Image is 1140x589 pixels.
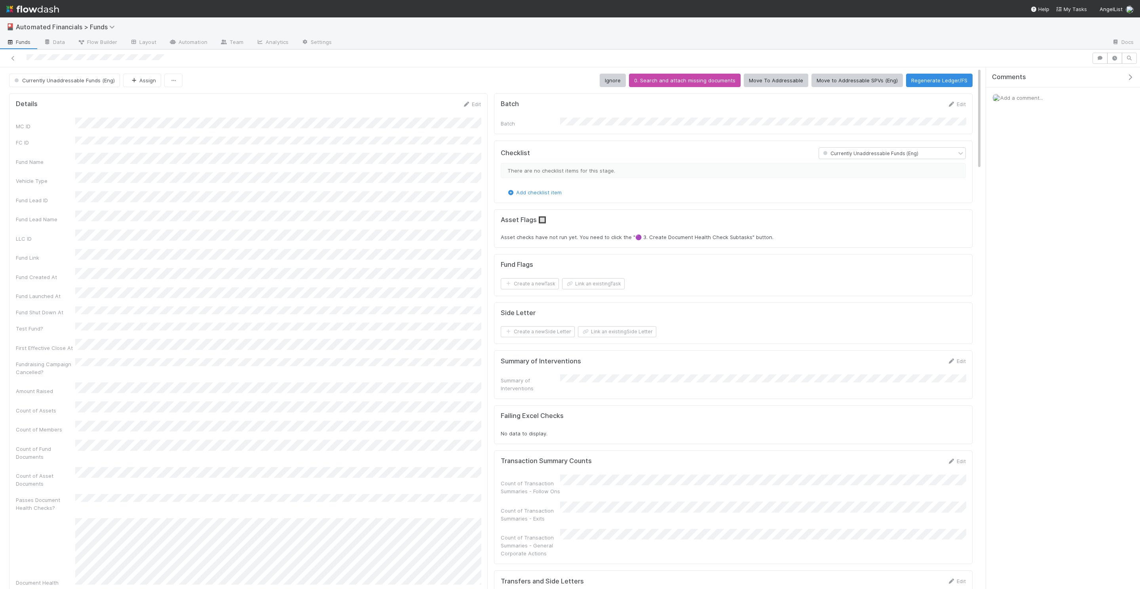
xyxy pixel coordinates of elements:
a: Settings [295,36,338,49]
span: Flow Builder [78,38,117,46]
div: Fund Launched At [16,292,75,300]
div: Summary of Interventions [501,376,560,392]
div: Count of Fund Documents [16,445,75,461]
a: Analytics [250,36,295,49]
a: Edit [947,101,966,107]
div: MC ID [16,122,75,130]
button: Move to Addressable SPVs (Eng) [811,74,903,87]
div: Count of Members [16,426,75,433]
span: Asset checks have not run yet. You need to click the "🟣 3. Create Document Health Check Subtasks"... [501,234,773,240]
div: Count of Transaction Summaries - Follow Ons [501,479,560,495]
span: Funds [6,38,31,46]
img: avatar_17610dbf-fae2-46fa-90b6-017e9223b3c9.png [1126,6,1134,13]
a: Automation [163,36,214,49]
h5: Checklist [501,149,530,157]
div: Vehicle Type [16,177,75,185]
h5: Asset Flags 🔲 [501,216,966,224]
h5: Transaction Summary Counts [501,457,592,465]
div: Test Fund? [16,325,75,332]
button: Assign [123,74,161,87]
img: logo-inverted-e16ddd16eac7371096b0.svg [6,2,59,16]
span: 🎴 [6,23,14,30]
div: Batch [501,120,560,127]
button: Link an existingTask [562,278,625,289]
button: Create a newTask [501,278,559,289]
button: Create a newSide Letter [501,326,575,337]
button: Move To Addressable [744,74,808,87]
div: Fund Lead ID [16,196,75,204]
img: avatar_17610dbf-fae2-46fa-90b6-017e9223b3c9.png [992,94,1000,102]
div: Passes Document Health Checks? [16,496,75,512]
button: Ignore [600,74,626,87]
span: Add a comment... [1000,95,1043,101]
div: Amount Raised [16,387,75,395]
div: Fund Link [16,254,75,262]
h5: Transfers and Side Letters [501,578,584,585]
h5: Fund Flags [501,261,533,269]
span: Currently Unaddressable Funds (Eng) [13,77,115,84]
span: Comments [992,73,1026,81]
a: Add checklist item [507,189,562,196]
button: 0. Search and attach missing documents [629,74,741,87]
div: LLC ID [16,235,75,243]
div: Count of Transaction Summaries - Exits [501,507,560,522]
a: Docs [1106,36,1140,49]
button: Currently Unaddressable Funds (Eng) [9,74,120,87]
div: Fundraising Campaign Cancelled? [16,360,75,376]
span: Currently Unaddressable Funds (Eng) [821,150,918,156]
span: Automated Financials > Funds [16,23,119,31]
button: Regenerate Ledger/FS [906,74,973,87]
h5: Failing Excel Checks [501,412,564,420]
div: Help [1030,5,1049,13]
div: First Effective Close At [16,344,75,352]
div: Fund Lead Name [16,215,75,223]
h5: Details [16,100,38,108]
div: Fund Name [16,158,75,166]
a: My Tasks [1056,5,1087,13]
a: Edit [947,458,966,464]
div: Count of Transaction Summaries - General Corporate Actions [501,534,560,557]
a: Edit [462,101,481,107]
a: Team [214,36,250,49]
a: Flow Builder [71,36,123,49]
h5: Side Letter [501,309,536,317]
span: My Tasks [1056,6,1087,12]
div: Count of Asset Documents [16,472,75,488]
button: Link an existingSide Letter [578,326,656,337]
a: Edit [947,358,966,364]
h5: Summary of Interventions [501,357,581,365]
div: FC ID [16,139,75,146]
a: Edit [947,578,966,584]
div: Fund Shut Down At [16,308,75,316]
a: Layout [123,36,163,49]
div: Count of Assets [16,407,75,414]
div: Fund Created At [16,273,75,281]
span: AngelList [1100,6,1123,12]
form: No data to display. [501,412,966,437]
h5: Batch [501,100,519,108]
a: Data [37,36,71,49]
div: There are no checklist items for this stage. [501,163,966,178]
